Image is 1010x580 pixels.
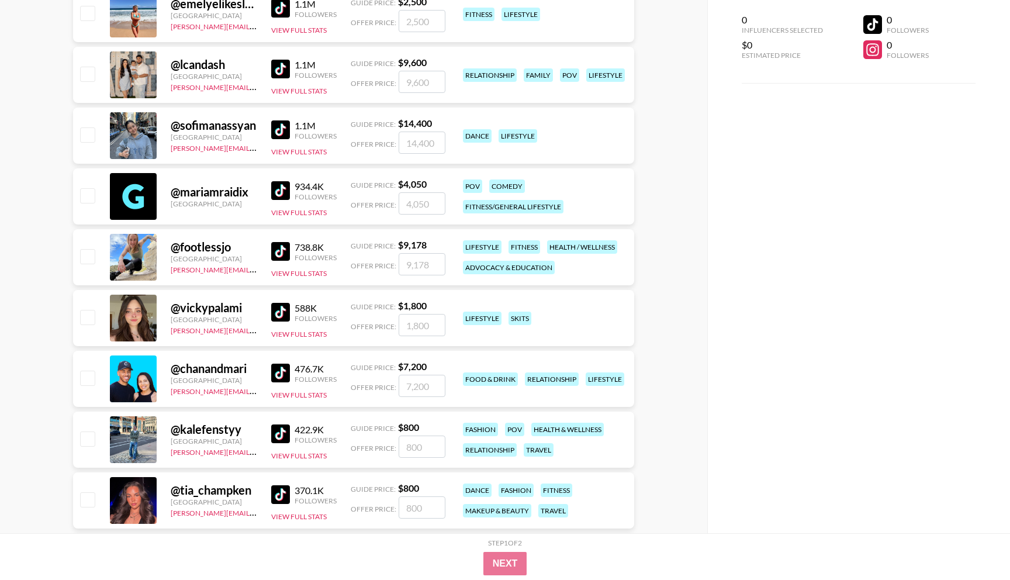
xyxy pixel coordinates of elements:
span: Guide Price: [351,241,396,250]
div: @ sofimanassyan [171,118,257,133]
div: @ mariamraidix [171,185,257,199]
div: dance [463,129,492,143]
div: Followers [295,71,337,80]
img: TikTok [271,424,290,443]
div: relationship [463,443,517,457]
span: Offer Price: [351,383,396,392]
div: Followers [887,51,929,60]
div: pov [463,179,482,193]
div: lifestyle [463,240,501,254]
input: 2,500 [399,10,445,32]
div: pov [560,68,579,82]
a: [PERSON_NAME][EMAIL_ADDRESS][DOMAIN_NAME] [171,506,344,517]
span: Offer Price: [351,201,396,209]
span: Guide Price: [351,59,396,68]
span: Guide Price: [351,120,396,129]
div: 1.1M [295,59,337,71]
strong: $ 800 [398,482,419,493]
div: @ footlessjo [171,240,257,254]
div: Estimated Price [742,51,823,60]
span: Offer Price: [351,79,396,88]
div: 422.9K [295,424,337,436]
a: [PERSON_NAME][EMAIL_ADDRESS][DOMAIN_NAME] [171,263,344,274]
img: TikTok [271,303,290,322]
div: 738.8K [295,241,337,253]
div: 1.1M [295,120,337,132]
div: [GEOGRAPHIC_DATA] [171,254,257,263]
div: fitness [509,240,540,254]
button: View Full Stats [271,269,327,278]
input: 800 [399,436,445,458]
strong: $ 1,800 [398,300,427,311]
button: View Full Stats [271,330,327,339]
div: 0 [887,14,929,26]
button: View Full Stats [271,208,327,217]
span: Guide Price: [351,363,396,372]
button: Next [483,552,527,575]
div: @ kalefenstyy [171,422,257,437]
strong: $ 800 [398,422,419,433]
div: lifestyle [501,8,540,21]
input: 9,600 [399,71,445,93]
div: Step 1 of 2 [488,538,522,547]
div: fitness [541,484,572,497]
div: lifestyle [463,312,501,325]
div: 588K [295,302,337,314]
input: 800 [399,496,445,519]
div: lifestyle [499,129,537,143]
div: health / wellness [547,240,617,254]
div: travel [524,443,554,457]
a: [PERSON_NAME][EMAIL_ADDRESS][DOMAIN_NAME] [171,385,344,396]
div: pov [505,423,524,436]
a: [PERSON_NAME][EMAIL_ADDRESS][DOMAIN_NAME] [171,81,344,92]
div: comedy [489,179,525,193]
div: @ vickypalami [171,301,257,315]
img: TikTok [271,60,290,78]
div: fashion [463,423,498,436]
span: Guide Price: [351,181,396,189]
input: 9,178 [399,253,445,275]
div: Followers [295,375,337,384]
a: [PERSON_NAME][EMAIL_ADDRESS][DOMAIN_NAME] [171,324,344,335]
img: TikTok [271,181,290,200]
a: [PERSON_NAME][EMAIL_ADDRESS][DOMAIN_NAME] [171,141,344,153]
div: [GEOGRAPHIC_DATA] [171,133,257,141]
div: dance [463,484,492,497]
div: @ tia_champken [171,483,257,498]
div: relationship [463,68,517,82]
div: fashion [499,484,534,497]
div: Followers [295,253,337,262]
button: View Full Stats [271,391,327,399]
div: travel [538,504,568,517]
span: Offer Price: [351,505,396,513]
div: Followers [295,436,337,444]
input: 4,050 [399,192,445,215]
input: 1,800 [399,314,445,336]
div: fitness/general lifestyle [463,200,563,213]
a: [PERSON_NAME][EMAIL_ADDRESS][DOMAIN_NAME] [171,20,344,31]
span: Guide Price: [351,302,396,311]
div: food & drink [463,372,518,386]
div: advocacy & education [463,261,555,274]
div: 0 [742,14,823,26]
span: Offer Price: [351,322,396,331]
button: View Full Stats [271,87,327,95]
div: [GEOGRAPHIC_DATA] [171,72,257,81]
div: [GEOGRAPHIC_DATA] [171,199,257,208]
strong: $ 4,050 [398,178,427,189]
div: [GEOGRAPHIC_DATA] [171,437,257,446]
img: TikTok [271,485,290,504]
button: View Full Stats [271,147,327,156]
strong: $ 7,200 [398,361,427,372]
div: Followers [295,192,337,201]
div: 934.4K [295,181,337,192]
div: [GEOGRAPHIC_DATA] [171,376,257,385]
div: makeup & beauty [463,504,531,517]
div: lifestyle [586,372,624,386]
button: View Full Stats [271,26,327,34]
span: Offer Price: [351,140,396,149]
img: TikTok [271,242,290,261]
input: 7,200 [399,375,445,397]
div: health & wellness [531,423,604,436]
span: Offer Price: [351,18,396,27]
